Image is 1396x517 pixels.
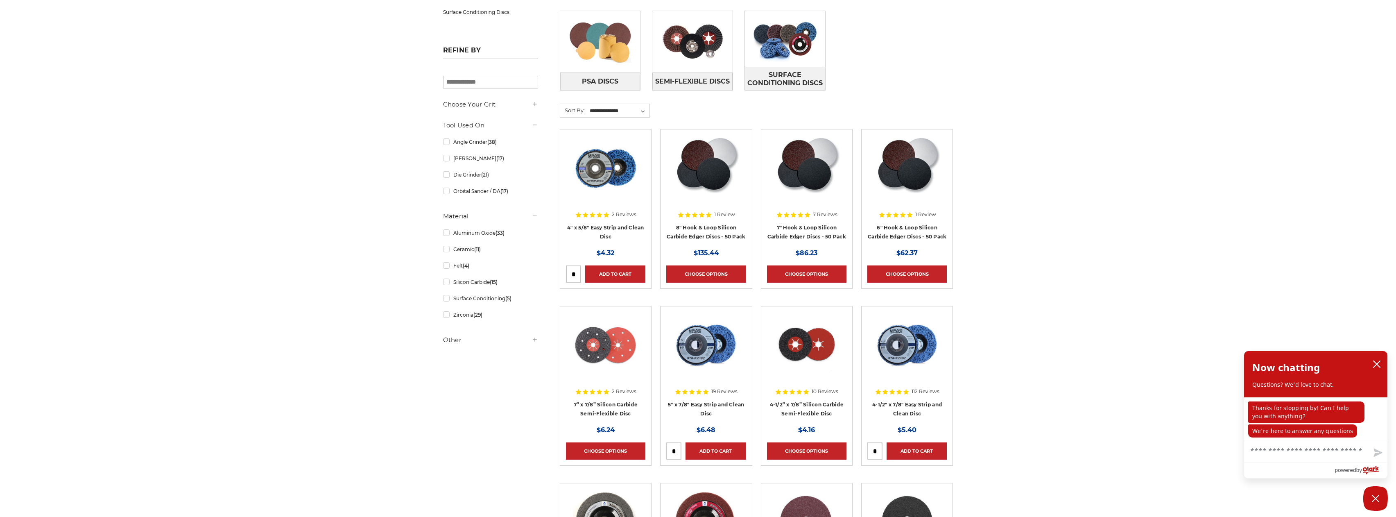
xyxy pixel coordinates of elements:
a: [PERSON_NAME] [443,151,538,166]
span: $6.24 [597,426,615,434]
a: 7” x 7/8” Silicon Carbide Semi-Flexible Disc [574,401,638,417]
a: Semi-Flexible Discs [652,73,733,90]
span: 10 Reviews [812,389,838,394]
span: 2 Reviews [612,389,636,394]
a: 4.5" x 7/8" Silicon Carbide Semi Flex Disc [767,312,846,392]
img: Silicon Carbide 6" Hook & Loop Edger Discs [874,135,940,201]
select: Sort By: [588,105,649,117]
span: (17) [500,188,508,194]
a: Silicon Carbide [443,275,538,289]
a: Choose Options [566,442,645,460]
a: Die Grinder [443,168,538,182]
a: 4-1/2" x 7/8" Easy Strip and Clean Disc [872,401,942,417]
span: (17) [496,155,504,161]
span: $135.44 [694,249,719,257]
a: PSA Discs [560,73,640,90]
span: $4.32 [597,249,614,257]
span: by [1356,465,1362,475]
h5: Refine by [443,46,538,59]
a: 4-1/2" x 7/8" Easy Strip and Clean Disc [867,312,947,392]
p: We're here to answer any questions [1248,424,1357,438]
span: 1 Review [915,212,936,217]
h5: Tool Used On [443,120,538,130]
a: 4-1/2” x 7/8” Silicon Carbide Semi-Flexible Disc [770,401,844,417]
a: Angle Grinder [443,135,538,149]
button: Close Chatbox [1363,486,1388,511]
span: 19 Reviews [711,389,738,394]
a: Add to Cart [686,442,746,460]
a: Aluminum Oxide [443,226,538,240]
span: Semi-Flexible Discs [655,75,730,88]
img: 4" x 5/8" easy strip and clean discs [573,135,638,201]
a: 8" Hook & Loop Silicon Carbide Edger Discs - 50 Pack [667,224,745,240]
a: Surface Conditioning Discs [443,5,538,19]
span: PSA Discs [582,75,618,88]
a: Add to Cart [585,265,645,283]
a: Choose Options [767,265,846,283]
span: (15) [490,279,498,285]
a: Silicon Carbide 6" Hook & Loop Edger Discs [867,135,947,215]
a: blue clean and strip disc [666,312,746,392]
span: (21) [481,172,489,178]
span: powered [1335,465,1356,475]
a: Orbital Sander / DA [443,184,538,198]
img: 4-1/2" x 7/8" Easy Strip and Clean Disc [872,312,942,378]
img: blue clean and strip disc [673,312,739,378]
a: Add to Cart [887,442,947,460]
span: (38) [487,139,497,145]
span: (33) [496,230,505,236]
span: 1 Review [714,212,735,217]
a: Silicon Carbide 7" Hook & Loop Edger Discs [767,135,846,215]
img: PSA Discs [560,14,640,70]
span: 7 Reviews [813,212,837,217]
a: Choose Options [767,442,846,460]
a: 7" x 7/8" Silicon Carbide Semi Flex Disc [566,312,645,392]
h5: Other [443,335,538,345]
button: close chatbox [1370,358,1383,370]
a: Felt [443,258,538,273]
a: Ceramic [443,242,538,256]
span: 112 Reviews [912,389,939,394]
img: 4.5" x 7/8" Silicon Carbide Semi Flex Disc [774,312,839,378]
h5: Choose Your Grit [443,100,538,109]
span: (11) [474,246,481,252]
a: Choose Options [867,265,947,283]
span: $4.16 [798,426,815,434]
a: 4" x 5/8" easy strip and clean discs [566,135,645,215]
a: Silicon Carbide 8" Hook & Loop Edger Discs [666,135,746,215]
h5: Material [443,211,538,221]
div: olark chatbox [1244,351,1388,478]
img: Semi-Flexible Discs [652,14,733,70]
a: Powered by Olark [1335,463,1387,478]
img: 7" x 7/8" Silicon Carbide Semi Flex Disc [573,312,638,378]
div: chat [1244,397,1387,441]
img: Silicon Carbide 8" Hook & Loop Edger Discs [673,135,739,201]
span: 2 Reviews [612,212,636,217]
button: Send message [1367,444,1387,463]
a: Surface Conditioning [443,291,538,306]
span: (4) [463,263,469,269]
span: $62.37 [896,249,918,257]
span: $5.40 [898,426,916,434]
h2: Now chatting [1252,359,1320,376]
a: Surface Conditioning Discs [745,68,825,90]
a: 4" x 5/8" Easy Strip and Clean Disc [567,224,644,240]
span: (29) [473,312,482,318]
span: $86.23 [796,249,817,257]
p: Thanks for stopping by! Can I help you with anything? [1248,401,1364,423]
a: Zirconia [443,308,538,322]
img: Surface Conditioning Discs [745,11,825,68]
p: Questions? We'd love to chat. [1252,381,1379,389]
a: 6" Hook & Loop Silicon Carbide Edger Discs - 50 Pack [868,224,946,240]
a: 7" Hook & Loop Silicon Carbide Edger Discs - 50 Pack [767,224,846,240]
label: Sort By: [560,104,585,116]
span: $6.48 [697,426,715,434]
a: Choose Options [666,265,746,283]
a: 5" x 7/8" Easy Strip and Clean Disc [668,401,744,417]
img: Silicon Carbide 7" Hook & Loop Edger Discs [774,135,840,201]
span: (5) [505,295,511,302]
